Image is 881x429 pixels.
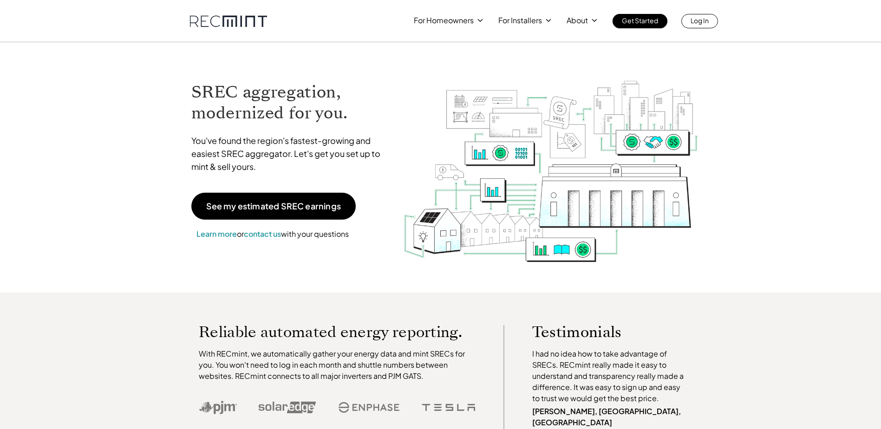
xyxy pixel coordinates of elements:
[403,56,699,265] img: RECmint value cycle
[199,348,476,382] p: With RECmint, we automatically gather your energy data and mint SRECs for you. You won't need to ...
[191,193,356,220] a: See my estimated SREC earnings
[191,134,389,173] p: You've found the region's fastest-growing and easiest SREC aggregator. Let's get you set up to mi...
[191,228,354,240] p: or with your questions
[191,82,389,123] h1: SREC aggregation, modernized for you.
[532,406,688,428] p: [PERSON_NAME], [GEOGRAPHIC_DATA], [GEOGRAPHIC_DATA]
[681,14,718,28] a: Log In
[498,14,542,27] p: For Installers
[206,202,341,210] p: See my estimated SREC earnings
[196,229,237,239] a: Learn more
[414,14,474,27] p: For Homeowners
[567,14,588,27] p: About
[691,14,709,27] p: Log In
[613,14,667,28] a: Get Started
[622,14,658,27] p: Get Started
[532,325,671,339] p: Testimonials
[244,229,281,239] a: contact us
[532,348,688,404] p: I had no idea how to take advantage of SRECs. RECmint really made it easy to understand and trans...
[199,325,476,339] p: Reliable automated energy reporting.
